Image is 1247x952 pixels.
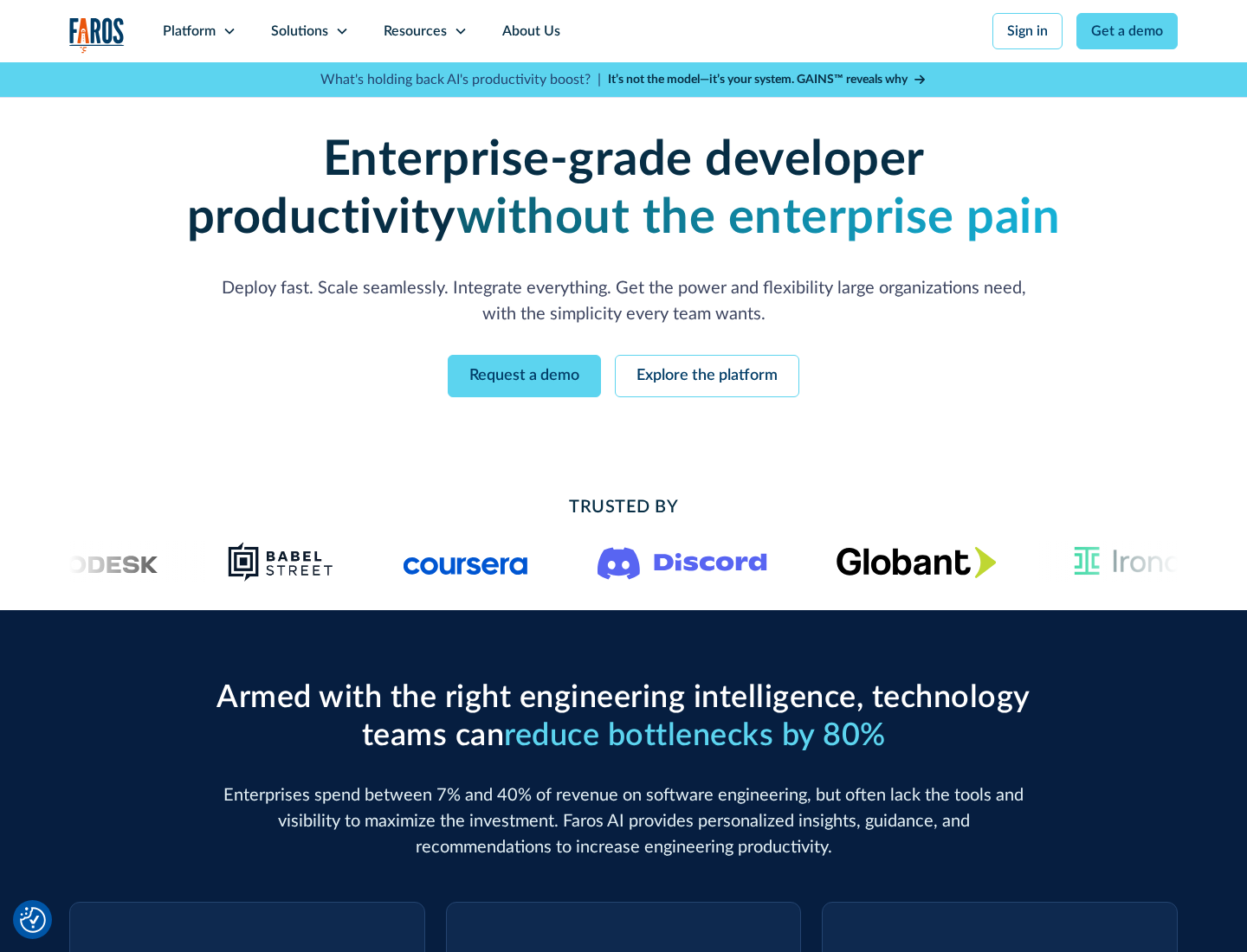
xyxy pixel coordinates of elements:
h2: Trusted By [208,494,1039,520]
strong: Enterprise-grade developer productivity [187,136,925,242]
img: Globant's logo [837,546,997,578]
p: Deploy fast. Scale seamlessly. Integrate everything. Get the power and flexibility large organiza... [208,275,1039,327]
a: Sign in [992,13,1063,49]
a: Request a demo [448,355,601,397]
button: Cookie Settings [20,907,46,933]
p: What's holding back AI's productivity boost? | [320,69,601,90]
div: Resources [384,21,447,42]
span: reduce bottlenecks by 80% [504,720,886,751]
strong: It’s not the model—it’s your system. GAINS™ reveals why [608,74,908,86]
a: Explore the platform [615,355,799,397]
div: Platform [163,21,216,42]
a: home [69,17,125,53]
img: Logo of the online learning platform Coursera. [404,548,528,576]
img: Logo of the communication platform Discord. [598,544,767,580]
a: Get a demo [1076,13,1178,49]
p: Enterprises spend between 7% and 40% of revenue on software engineering, but often lack the tools... [208,782,1039,860]
h2: Armed with the right engineering intelligence, technology teams can [208,679,1039,754]
img: Logo of the analytics and reporting company Faros. [69,17,125,53]
img: Revisit consent button [20,907,46,933]
strong: without the enterprise pain [456,194,1061,242]
a: It’s not the model—it’s your system. GAINS™ reveals why [608,71,927,89]
div: Solutions [271,21,328,42]
img: Babel Street logo png [228,541,334,582]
